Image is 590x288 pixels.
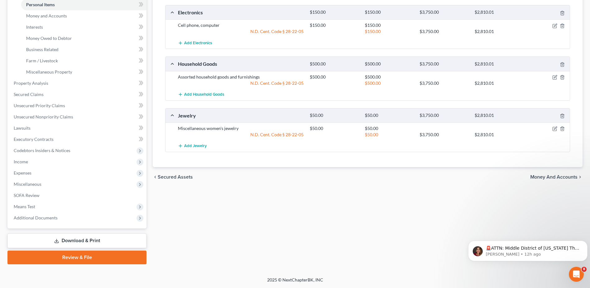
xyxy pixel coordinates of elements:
a: Interests [21,22,146,33]
span: Unsecured Priority Claims [14,103,65,108]
a: Property Analysis [9,78,146,89]
span: Personal Items [26,2,55,7]
a: Business Related [21,44,146,55]
a: Executory Contracts [9,134,146,145]
a: SOFA Review [9,190,146,201]
span: Secured Assets [158,175,193,180]
a: Money Owed to Debtor [21,33,146,44]
span: Miscellaneous [14,181,41,187]
div: $50.00 [307,113,362,118]
span: Expenses [14,170,31,175]
a: Unsecured Nonpriority Claims [9,111,146,122]
span: Additional Documents [14,215,58,220]
a: Miscellaneous Property [21,66,146,78]
button: Add Jewelry [178,140,207,152]
div: $3,750.00 [416,61,472,67]
span: Money Owed to Debtor [26,36,72,41]
div: $150.00 [362,22,417,28]
span: Business Related [26,47,58,52]
a: Money and Accounts [21,10,146,22]
div: $500.00 [307,61,362,67]
span: Add Jewelry [184,144,207,149]
a: Review & File [7,251,146,264]
a: Unsecured Priority Claims [9,100,146,111]
div: $2,810.01 [472,9,527,15]
a: Download & Print [7,233,146,248]
a: Farm / Livestock [21,55,146,66]
span: SOFA Review [14,193,39,198]
div: $150.00 [307,9,362,15]
a: Lawsuits [9,122,146,134]
span: Income [14,159,28,164]
span: Money and Accounts [530,175,578,180]
span: Miscellaneous Property [26,69,72,74]
span: Add Household Goods [184,92,224,97]
div: Jewelry [175,112,307,119]
div: $2,810.01 [472,61,527,67]
div: $50.00 [362,125,417,132]
div: $500.00 [307,74,362,80]
span: Unsecured Nonpriority Claims [14,114,73,119]
span: Lawsuits [14,125,30,131]
div: Electronics [175,9,307,16]
iframe: Intercom live chat [569,267,584,282]
span: Property Analysis [14,80,48,86]
span: Secured Claims [14,92,44,97]
div: Household Goods [175,60,307,67]
div: $50.00 [307,125,362,132]
button: Money and Accounts chevron_right [530,175,583,180]
div: $3,750.00 [416,113,472,118]
button: Add Electronics [178,37,212,49]
div: Cell phone, computer [175,22,307,28]
div: $150.00 [362,9,417,15]
div: Assorted household goods and furnishings [175,74,307,80]
div: N.D. Cent. Code § 28-22-05 [175,80,307,86]
iframe: Intercom notifications message [466,228,590,271]
span: Add Electronics [184,41,212,46]
div: $2,810.01 [472,132,527,138]
div: $50.00 [362,132,417,138]
i: chevron_right [578,175,583,180]
span: Codebtors Insiders & Notices [14,148,70,153]
span: Means Test [14,204,35,209]
div: $500.00 [362,80,417,86]
div: $2,810.01 [472,80,527,86]
i: chevron_left [153,175,158,180]
div: $3,750.00 [416,132,472,138]
div: N.D. Cent. Code § 28-22-05 [175,28,307,35]
div: $3,750.00 [416,9,472,15]
div: $2,810.01 [472,113,527,118]
div: $500.00 [362,74,417,80]
span: 8 [582,267,587,272]
div: $3,750.00 [416,28,472,35]
div: $150.00 [307,22,362,28]
div: Miscellaneous women's jewelry [175,125,307,132]
span: Interests [26,24,43,30]
div: N.D. Cent. Code § 28-22-05 [175,132,307,138]
div: $3,750.00 [416,80,472,86]
span: Money and Accounts [26,13,67,18]
span: Executory Contracts [14,137,53,142]
a: Secured Claims [9,89,146,100]
div: 2025 © NextChapterBK, INC [118,277,472,288]
button: Add Household Goods [178,89,224,100]
div: $2,810.01 [472,28,527,35]
div: $150.00 [362,28,417,35]
button: chevron_left Secured Assets [153,175,193,180]
div: $50.00 [362,113,417,118]
span: Farm / Livestock [26,58,58,63]
div: $500.00 [362,61,417,67]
